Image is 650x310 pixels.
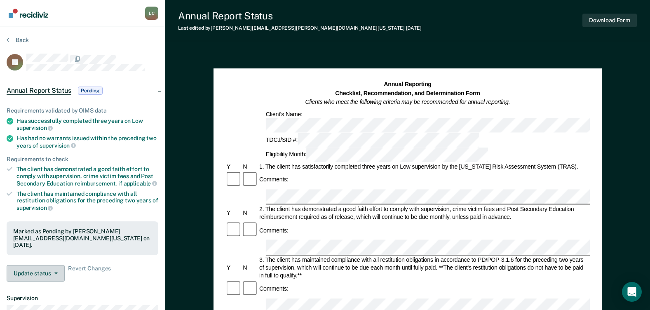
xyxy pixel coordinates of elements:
[242,209,258,217] div: N
[16,124,53,131] span: supervision
[258,205,590,221] div: 2. The client has demonstrated a good faith effort to comply with supervision, crime victim fees ...
[9,9,48,18] img: Recidiviz
[40,142,76,149] span: supervision
[622,282,642,302] div: Open Intercom Messenger
[124,180,157,187] span: applicable
[68,265,111,282] span: Revert Changes
[13,228,152,249] div: Marked as Pending by [PERSON_NAME][EMAIL_ADDRESS][DOMAIN_NAME][US_STATE] on [DATE].
[406,25,422,31] span: [DATE]
[16,135,158,149] div: Has had no warrants issued within the preceding two years of
[16,204,53,211] span: supervision
[7,36,29,44] button: Back
[264,133,480,148] div: TDCJ/SID #:
[582,14,637,27] button: Download Form
[7,87,71,95] span: Annual Report Status
[258,227,290,235] div: Comments:
[258,285,290,293] div: Comments:
[384,81,432,87] strong: Annual Reporting
[7,265,65,282] button: Update status
[225,163,242,171] div: Y
[145,7,158,20] div: L C
[335,90,480,96] strong: Checklist, Recommendation, and Determination Form
[145,7,158,20] button: Profile dropdown button
[258,256,590,279] div: 3. The client has maintained compliance with all restitution obligations in accordance to PD/POP-...
[264,148,489,162] div: Eligibility Month:
[16,166,158,187] div: The client has demonstrated a good faith effort to comply with supervision, crime victim fees and...
[242,264,258,272] div: N
[7,295,158,302] dt: Supervision
[225,209,242,217] div: Y
[258,163,590,171] div: 1. The client has satisfactorily completed three years on Low supervision by the [US_STATE] Risk ...
[305,99,510,105] em: Clients who meet the following criteria may be recommended for annual reporting.
[7,107,158,114] div: Requirements validated by OIMS data
[258,176,290,184] div: Comments:
[78,87,103,95] span: Pending
[7,156,158,163] div: Requirements to check
[178,25,422,31] div: Last edited by [PERSON_NAME][EMAIL_ADDRESS][PERSON_NAME][DOMAIN_NAME][US_STATE]
[178,10,422,22] div: Annual Report Status
[16,117,158,132] div: Has successfully completed three years on Low
[242,163,258,171] div: N
[225,264,242,272] div: Y
[16,190,158,211] div: The client has maintained compliance with all restitution obligations for the preceding two years of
